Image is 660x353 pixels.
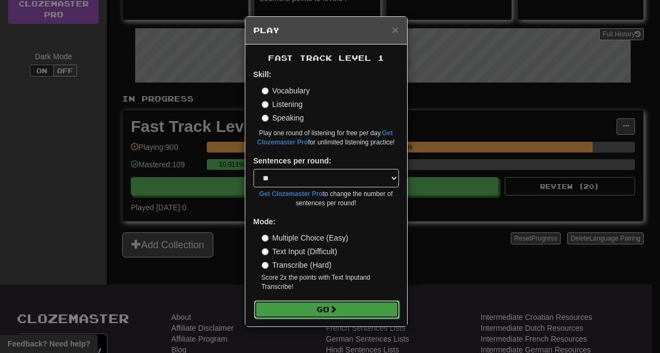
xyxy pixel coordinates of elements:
[262,235,269,242] input: Multiple Choice (Easy)
[262,262,269,269] input: Transcribe (Hard)
[262,112,304,123] label: Speaking
[262,246,338,257] label: Text Input (Difficult)
[254,300,399,319] button: Go
[262,273,399,292] small: Score 2x the points with Text Input and Transcribe !
[253,155,332,166] label: Sentences per round:
[253,25,399,36] h5: Play
[262,115,269,122] input: Speaking
[253,70,271,79] strong: Skill:
[262,260,332,270] label: Transcribe (Hard)
[262,101,269,108] input: Listening
[392,24,398,35] button: Close
[262,99,303,110] label: Listening
[268,53,384,62] span: Fast Track Level 1
[262,232,348,243] label: Multiple Choice (Easy)
[253,129,399,147] small: Play one round of listening for free per day. for unlimited listening practice!
[262,248,269,255] input: Text Input (Difficult)
[253,217,276,226] strong: Mode:
[253,190,399,208] small: to change the number of sentences per round!
[262,87,269,94] input: Vocabulary
[259,190,323,198] a: Get Clozemaster Pro
[262,85,310,96] label: Vocabulary
[392,23,398,36] span: ×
